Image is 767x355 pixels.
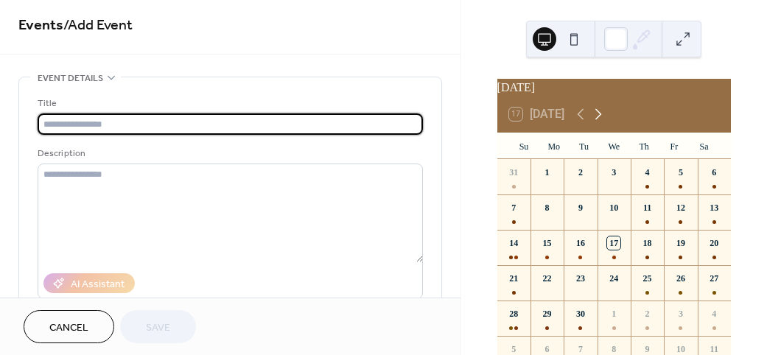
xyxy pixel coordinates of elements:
div: 6 [707,166,721,179]
div: Title [38,96,420,111]
div: 24 [607,272,620,285]
div: 3 [607,166,620,179]
div: 31 [507,166,520,179]
div: 22 [541,272,554,285]
div: Fr [659,133,689,159]
div: 1 [541,166,554,179]
div: 11 [641,201,654,214]
div: 26 [674,272,687,285]
div: 30 [574,307,587,320]
div: 2 [574,166,587,179]
div: Tu [569,133,599,159]
div: 29 [541,307,554,320]
div: 10 [607,201,620,214]
div: 28 [507,307,520,320]
div: 15 [541,236,554,250]
div: 1 [607,307,620,320]
div: [DATE] [497,79,731,96]
div: 16 [574,236,587,250]
button: Cancel [24,310,114,343]
div: 2 [641,307,654,320]
div: 12 [674,201,687,214]
div: Description [38,146,420,161]
div: 4 [707,307,721,320]
div: We [599,133,629,159]
a: Events [18,11,63,40]
div: 3 [674,307,687,320]
div: 4 [641,166,654,179]
div: Th [629,133,659,159]
div: 7 [507,201,520,214]
span: / Add Event [63,11,133,40]
div: 21 [507,272,520,285]
div: Mo [539,133,569,159]
div: Sa [689,133,719,159]
div: 23 [574,272,587,285]
div: 8 [541,201,554,214]
div: 25 [641,272,654,285]
div: 27 [707,272,721,285]
div: 9 [574,201,587,214]
div: 18 [641,236,654,250]
div: 17 [607,236,620,250]
span: Cancel [49,320,88,336]
div: 19 [674,236,687,250]
div: 13 [707,201,721,214]
div: 5 [674,166,687,179]
span: Event details [38,71,103,86]
div: 20 [707,236,721,250]
div: 14 [507,236,520,250]
div: Su [509,133,539,159]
